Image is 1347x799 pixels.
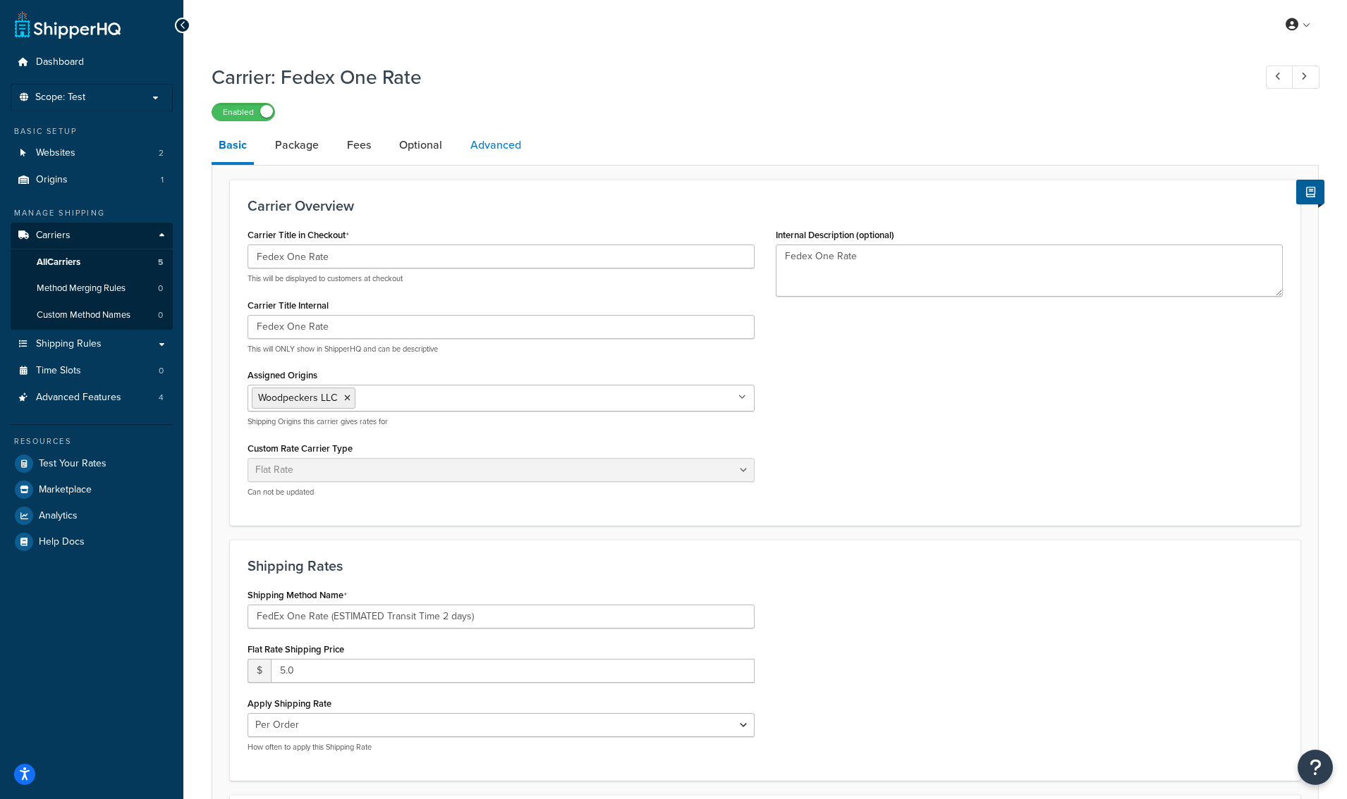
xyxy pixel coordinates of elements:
a: Package [268,128,326,162]
span: Dashboard [36,56,84,68]
span: Advanced Features [36,392,121,404]
span: Method Merging Rules [37,283,126,295]
a: Optional [392,128,449,162]
span: Woodpeckers LLC [258,390,337,405]
div: Manage Shipping [11,207,173,219]
span: Origins [36,174,68,186]
div: Resources [11,435,173,447]
a: Dashboard [11,49,173,75]
a: Method Merging Rules0 [11,275,173,302]
p: Can not be updated [248,487,755,497]
div: Basic Setup [11,125,173,137]
span: Scope: Test [35,92,85,104]
a: Previous Record [1266,66,1293,89]
h1: Carrier: Fedex One Rate [212,63,1240,91]
a: Marketplace [11,477,173,502]
li: Advanced Features [11,385,173,411]
label: Flat Rate Shipping Price [248,644,344,655]
a: Custom Method Names0 [11,302,173,328]
p: This will ONLY show in ShipperHQ and can be descriptive [248,344,755,354]
span: 5 [158,256,163,268]
button: Open Resource Center [1298,750,1333,785]
span: Time Slots [36,365,81,377]
label: Assigned Origins [248,370,317,380]
a: Advanced Features4 [11,385,173,411]
a: Time Slots0 [11,358,173,384]
a: Analytics [11,503,173,528]
button: Show Help Docs [1296,180,1324,204]
a: Shipping Rules [11,331,173,357]
span: 4 [159,392,164,404]
textarea: Fedex One Rate [776,244,1283,297]
h3: Carrier Overview [248,198,1283,213]
span: 0 [158,309,163,321]
p: This will be displayed to customers at checkout [248,273,755,284]
span: 0 [158,283,163,295]
label: Custom Rate Carrier Type [248,443,353,454]
span: Shipping Rules [36,338,102,350]
a: AllCarriers5 [11,249,173,275]
li: Time Slots [11,358,173,384]
a: Test Your Rates [11,451,173,476]
span: 2 [159,147,164,159]
span: Marketplace [39,484,92,496]
a: Basic [212,128,254,165]
span: All Carriers [37,256,80,268]
span: Help Docs [39,536,85,548]
li: Method Merging Rules [11,275,173,302]
li: Websites [11,140,173,166]
label: Apply Shipping Rate [248,698,331,709]
a: Websites2 [11,140,173,166]
span: Carriers [36,230,71,242]
span: Websites [36,147,75,159]
li: Origins [11,167,173,193]
span: Test Your Rates [39,458,106,470]
span: 1 [161,174,164,186]
a: Fees [340,128,378,162]
a: Help Docs [11,529,173,555]
label: Carrier Title in Checkout [248,230,349,241]
a: Carriers [11,223,173,249]
a: Next Record [1292,66,1319,89]
span: $ [248,659,271,683]
label: Carrier Title Internal [248,300,329,311]
span: Analytics [39,510,78,522]
p: How often to apply this Shipping Rate [248,742,755,752]
label: Internal Description (optional) [776,230,894,240]
li: Custom Method Names [11,302,173,328]
span: 0 [159,365,164,377]
p: Shipping Origins this carrier gives rates for [248,416,755,427]
span: Custom Method Names [37,309,130,321]
a: Origins1 [11,167,173,193]
label: Shipping Method Name [248,590,347,601]
li: Carriers [11,223,173,330]
a: Advanced [463,128,528,162]
h3: Shipping Rates [248,558,1283,574]
label: Enabled [212,104,274,120]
